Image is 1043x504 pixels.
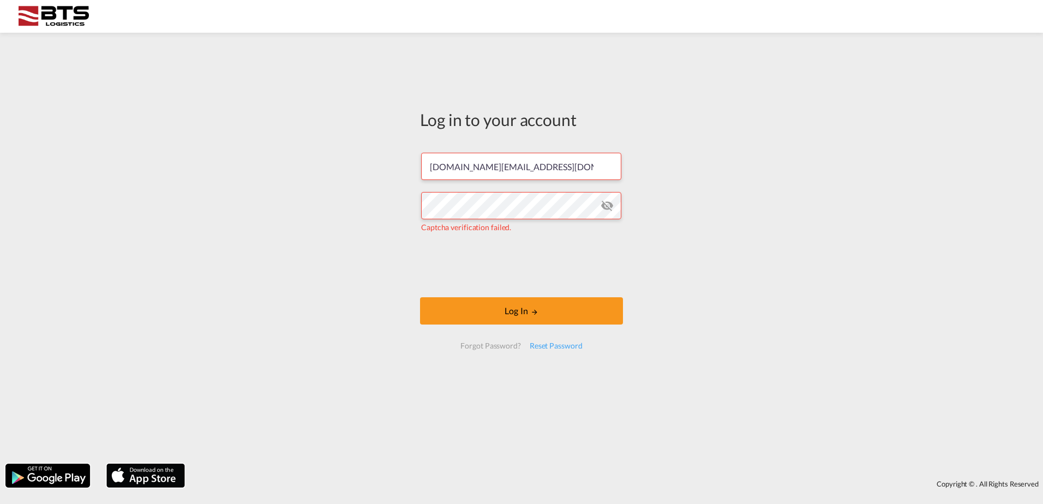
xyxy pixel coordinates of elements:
md-icon: icon-eye-off [601,199,614,212]
iframe: reCAPTCHA [439,244,604,286]
div: Reset Password [525,336,587,356]
button: LOGIN [420,297,623,325]
div: Forgot Password? [456,336,525,356]
img: cdcc71d0be7811ed9adfbf939d2aa0e8.png [16,4,90,29]
img: google.png [4,463,91,489]
span: Captcha verification failed. [421,223,511,232]
input: Enter email/phone number [421,153,621,180]
div: Copyright © . All Rights Reserved [190,475,1043,493]
div: Log in to your account [420,108,623,131]
img: apple.png [105,463,186,489]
